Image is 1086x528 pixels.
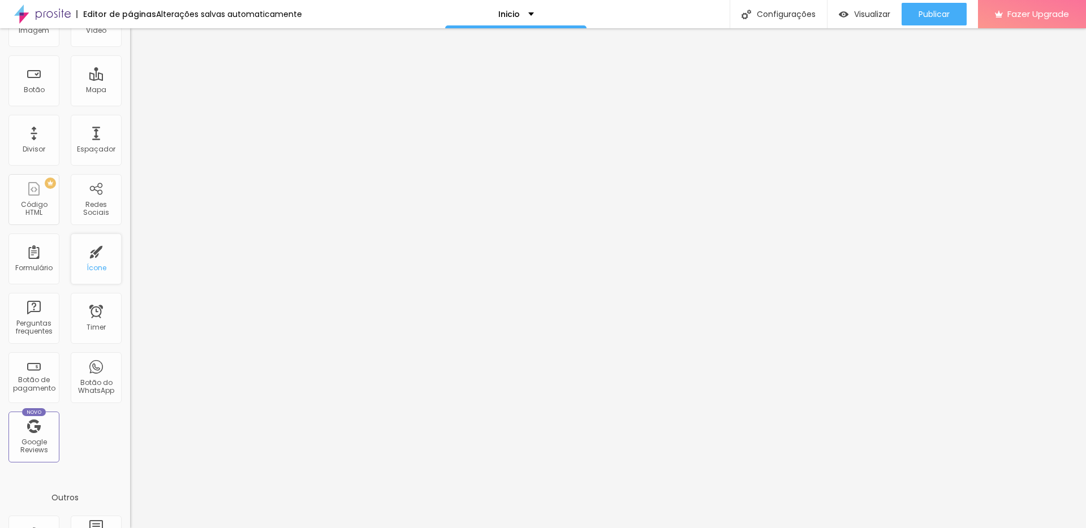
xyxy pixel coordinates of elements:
div: Ícone [87,264,106,272]
button: Visualizar [828,3,902,25]
span: Publicar [919,10,950,19]
div: Mapa [86,86,106,94]
div: Botão [24,86,45,94]
div: Google Reviews [11,438,56,455]
iframe: Editor [130,28,1086,528]
div: Alterações salvas automaticamente [156,10,302,18]
div: Timer [87,323,106,331]
div: Botão de pagamento [11,376,56,392]
div: Perguntas frequentes [11,319,56,336]
p: Inicio [498,10,520,18]
div: Espaçador [77,145,115,153]
button: Publicar [902,3,967,25]
div: Divisor [23,145,45,153]
img: Icone [742,10,751,19]
span: Visualizar [854,10,890,19]
img: view-1.svg [839,10,848,19]
div: Botão do WhatsApp [74,379,118,395]
div: Formulário [15,264,53,272]
div: Novo [22,408,46,416]
div: Imagem [19,27,49,34]
div: Vídeo [86,27,106,34]
div: Editor de páginas [76,10,156,18]
span: Fazer Upgrade [1007,9,1069,19]
div: Redes Sociais [74,201,118,217]
div: Código HTML [11,201,56,217]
